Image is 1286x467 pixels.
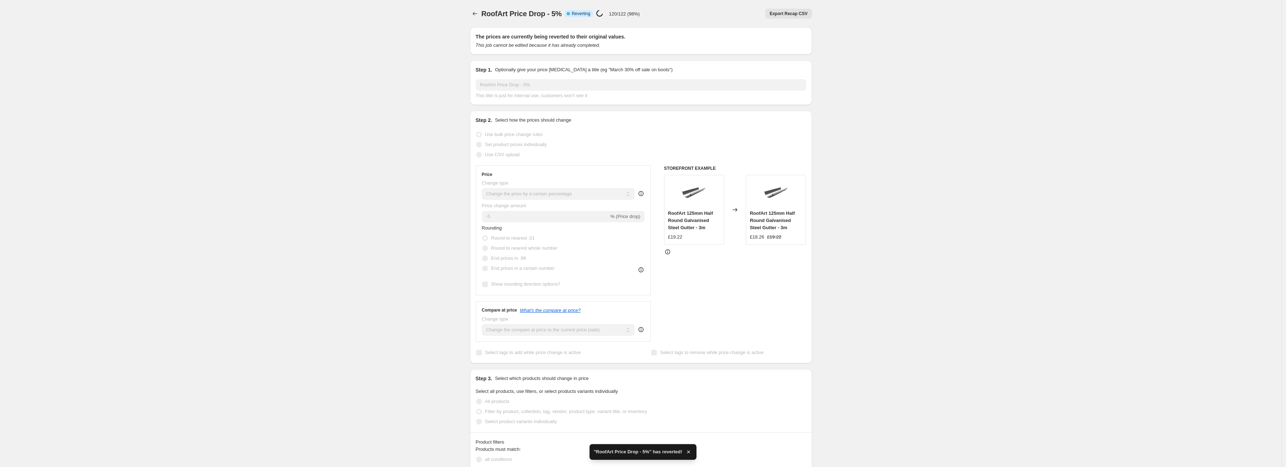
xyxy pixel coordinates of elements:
[637,190,645,197] div: help
[476,375,492,382] h2: Step 3.
[476,117,492,124] h2: Step 2.
[491,281,560,287] span: Show rounding direction options?
[660,350,764,355] span: Select tags to remove while price change is active
[767,233,781,241] strike: £19.22
[482,211,609,222] input: -15
[765,9,812,19] button: Export Recap CSV
[762,179,790,208] img: roofart-125mm-half-round-galvanised-steel-gutter-3m-6203558_80x.jpg
[476,66,492,73] h2: Step 1.
[491,235,535,241] span: Round to nearest .01
[476,439,806,446] div: Product filters
[770,11,807,17] span: Export Recap CSV
[495,66,672,73] p: Optionally give your price [MEDICAL_DATA] a title (eg "March 30% off sale on boots")
[491,266,555,271] span: End prices in a certain number
[482,203,526,208] span: Price change amount
[664,166,806,171] h6: STOREFRONT EXAMPLE
[485,132,543,137] span: Use bulk price change rules
[609,11,640,17] p: 120/122 (98%)
[572,11,590,17] span: Reverting
[476,79,806,91] input: 30% off holiday sale
[750,233,764,241] div: £18.26
[668,210,713,230] span: RoofArt 125mm Half Round Galvanised Steel Gutter - 3m
[482,316,508,322] span: Change type
[485,457,512,462] span: all conditions
[750,210,795,230] span: RoofArt 125mm Half Round Galvanised Steel Gutter - 3m
[470,9,480,19] button: Price change jobs
[476,33,806,40] h2: The prices are currently being reverted to their original values.
[485,142,547,147] span: Set product prices individually
[491,255,526,261] span: End prices in .99
[482,225,502,231] span: Rounding
[485,350,581,355] span: Select tags to add while price change is active
[491,245,558,251] span: Round to nearest whole number
[482,180,508,186] span: Change type
[637,326,645,333] div: help
[485,152,520,157] span: Use CSV upload
[668,233,682,241] div: £19.22
[485,399,510,404] span: All products
[481,10,562,18] span: RoofArt Price Drop - 5%
[476,389,618,394] span: Select all products, use filters, or select products variants individually
[680,179,708,208] img: roofart-125mm-half-round-galvanised-steel-gutter-3m-6203558_80x.jpg
[476,42,600,48] i: This job cannot be edited because it has already completed.
[594,448,682,455] span: "RoofArt Price Drop - 5%" has reverted!
[495,117,571,124] p: Select how the prices should change
[520,308,581,313] button: What's the compare at price?
[482,172,492,177] h3: Price
[495,375,588,382] p: Select which products should change in price
[476,93,587,98] span: This title is just for internal use, customers won't see it
[485,419,557,424] span: Select product variants individually
[476,446,521,452] span: Products must match:
[482,307,517,313] h3: Compare at price
[610,214,640,219] span: % (Price drop)
[485,409,647,414] span: Filter by product, collection, tag, vendor, product type, variant title, or inventory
